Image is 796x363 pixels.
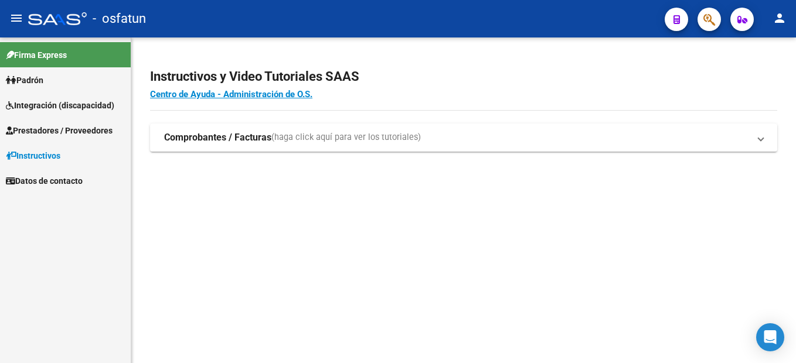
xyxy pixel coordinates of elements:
span: Padrón [6,74,43,87]
div: Open Intercom Messenger [756,323,784,351]
span: - osfatun [93,6,146,32]
span: Integración (discapacidad) [6,99,114,112]
a: Centro de Ayuda - Administración de O.S. [150,89,312,100]
h2: Instructivos y Video Tutoriales SAAS [150,66,777,88]
span: Instructivos [6,149,60,162]
mat-icon: person [773,11,787,25]
span: (haga click aquí para ver los tutoriales) [271,131,421,144]
strong: Comprobantes / Facturas [164,131,271,144]
span: Prestadores / Proveedores [6,124,113,137]
mat-expansion-panel-header: Comprobantes / Facturas(haga click aquí para ver los tutoriales) [150,124,777,152]
span: Firma Express [6,49,67,61]
span: Datos de contacto [6,174,83,187]
mat-icon: menu [9,11,23,25]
